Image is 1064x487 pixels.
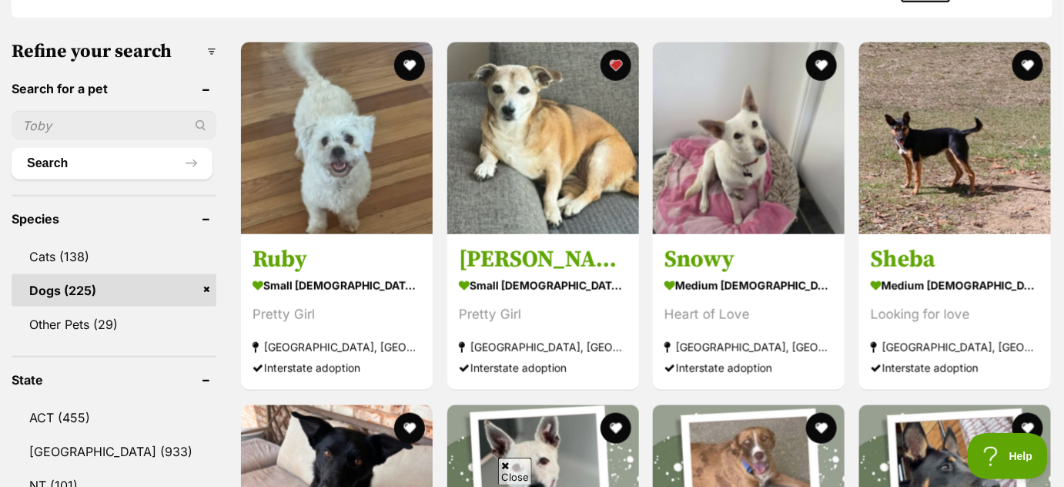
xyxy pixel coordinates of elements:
strong: [GEOGRAPHIC_DATA], [GEOGRAPHIC_DATA] [459,338,627,358]
a: Other Pets (29) [12,308,216,341]
iframe: Help Scout Beacon - Open [968,433,1049,479]
h3: Snowy [664,246,833,275]
div: Pretty Girl [253,305,421,326]
a: [PERSON_NAME] small [DEMOGRAPHIC_DATA] Dog Pretty Girl [GEOGRAPHIC_DATA], [GEOGRAPHIC_DATA] Inter... [447,234,639,391]
h3: Sheba [871,246,1039,275]
strong: small [DEMOGRAPHIC_DATA] Dog [459,275,627,297]
strong: [GEOGRAPHIC_DATA], [GEOGRAPHIC_DATA] [664,338,833,358]
a: Sheba medium [DEMOGRAPHIC_DATA] Dog Looking for love [GEOGRAPHIC_DATA], [GEOGRAPHIC_DATA] Interst... [859,234,1051,391]
input: Toby [12,111,216,140]
header: Species [12,212,216,226]
a: [GEOGRAPHIC_DATA] (933) [12,435,216,468]
strong: medium [DEMOGRAPHIC_DATA] Dog [871,275,1039,297]
span: Close [498,458,532,485]
strong: small [DEMOGRAPHIC_DATA] Dog [253,275,421,297]
div: Pretty Girl [459,305,627,326]
img: Shana - Jack Russell Terrier Dog [447,42,639,234]
a: Ruby small [DEMOGRAPHIC_DATA] Dog Pretty Girl [GEOGRAPHIC_DATA], [GEOGRAPHIC_DATA] Interstate ado... [241,234,433,391]
a: Cats (138) [12,240,216,273]
a: ACT (455) [12,401,216,434]
button: favourite [600,50,631,81]
button: favourite [394,413,425,444]
header: Search for a pet [12,82,216,96]
div: Heart of Love [664,305,833,326]
button: favourite [1012,50,1043,81]
strong: [GEOGRAPHIC_DATA], [GEOGRAPHIC_DATA] [871,338,1039,358]
button: favourite [394,50,425,81]
h3: Ruby [253,246,421,275]
div: Interstate adoption [253,358,421,379]
div: Looking for love [871,305,1039,326]
a: Dogs (225) [12,274,216,307]
div: Interstate adoption [459,358,627,379]
div: Interstate adoption [664,358,833,379]
button: favourite [600,413,631,444]
a: Snowy medium [DEMOGRAPHIC_DATA] Dog Heart of Love [GEOGRAPHIC_DATA], [GEOGRAPHIC_DATA] Interstate... [653,234,845,391]
button: favourite [1012,413,1043,444]
img: Sheba - Australian Kelpie Dog [859,42,1051,234]
strong: medium [DEMOGRAPHIC_DATA] Dog [664,275,833,297]
button: favourite [806,50,837,81]
h3: Refine your search [12,41,216,62]
div: Interstate adoption [871,358,1039,379]
button: favourite [806,413,837,444]
header: State [12,373,216,387]
strong: [GEOGRAPHIC_DATA], [GEOGRAPHIC_DATA] [253,338,421,358]
h3: [PERSON_NAME] [459,246,627,275]
button: Search [12,148,212,179]
img: Ruby - Maltese Dog [241,42,433,234]
img: Snowy - Australian Kelpie Dog [653,42,845,234]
